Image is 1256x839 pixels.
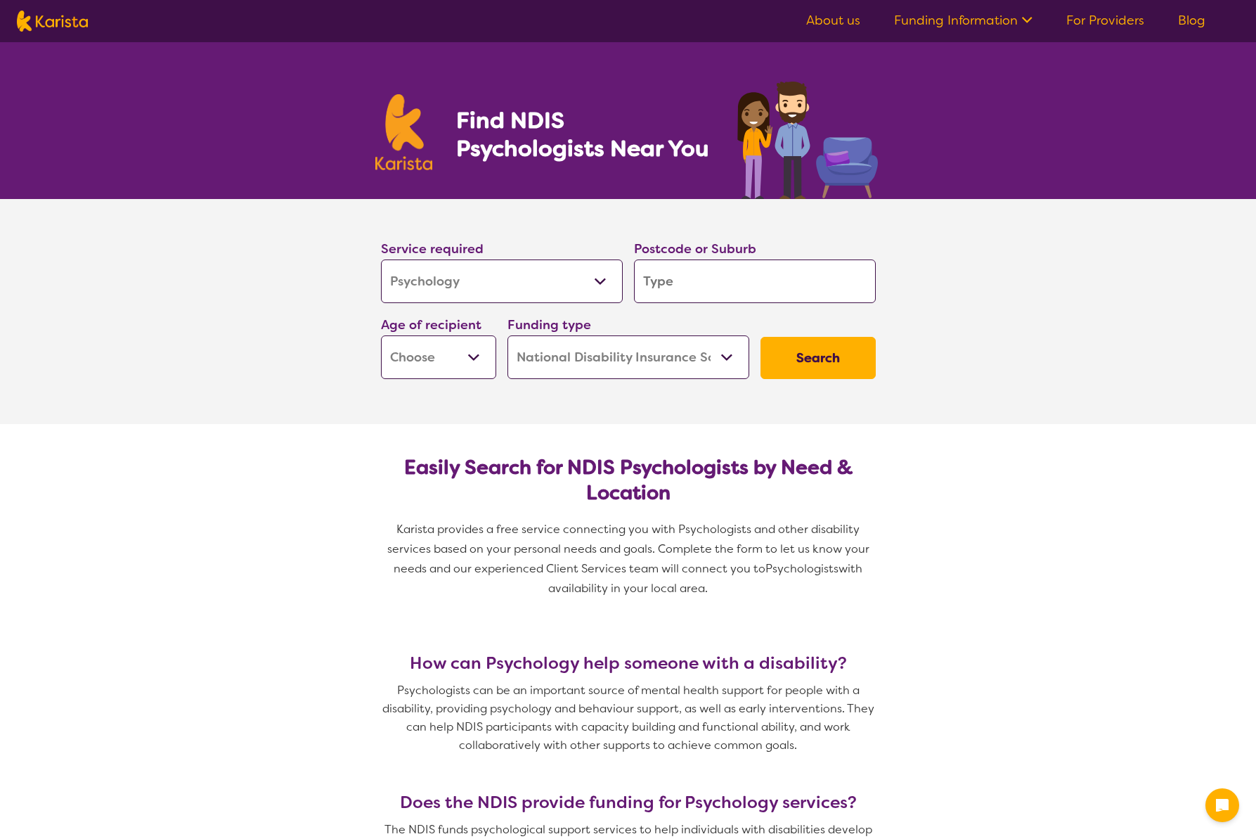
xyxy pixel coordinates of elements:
h2: Easily Search for NDIS Psychologists by Need & Location [392,455,865,506]
h1: Find NDIS Psychologists Near You [456,106,716,162]
h3: Does the NDIS provide funding for Psychology services? [375,793,881,812]
p: Psychologists can be an important source of mental health support for people with a disability, p... [375,681,881,755]
label: Postcode or Suburb [634,241,756,257]
label: Service required [381,241,484,257]
a: Funding Information [894,12,1032,29]
img: Karista logo [17,11,88,32]
img: psychology [732,76,881,199]
h3: How can Psychology help someone with a disability? [375,653,881,673]
span: Psychologists [765,561,839,576]
span: Karista provides a free service connecting you with Psychologists and other disability services b... [387,522,872,576]
input: Type [634,260,876,303]
label: Funding type [507,316,591,333]
a: For Providers [1066,12,1144,29]
button: Search [760,337,876,379]
a: About us [806,12,860,29]
a: Blog [1178,12,1205,29]
label: Age of recipient [381,316,481,333]
img: Karista logo [375,94,433,170]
